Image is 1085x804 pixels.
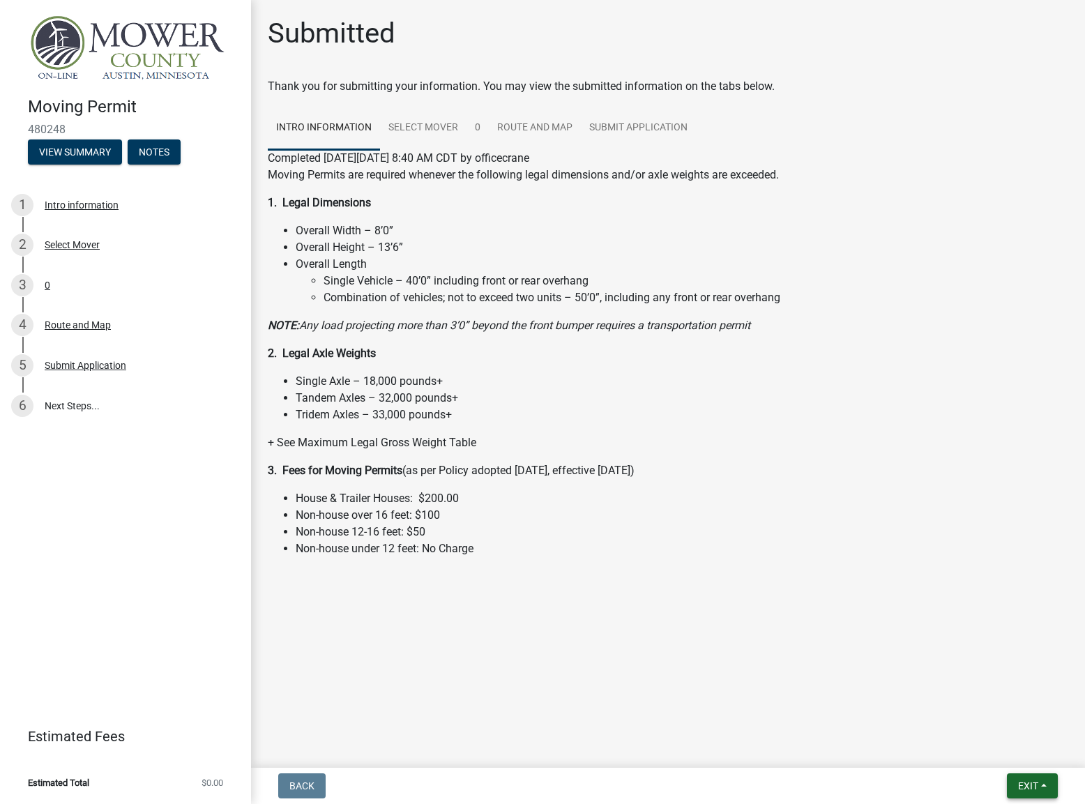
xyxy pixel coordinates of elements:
img: Mower County, Minnesota [28,15,229,82]
div: Intro information [45,200,119,210]
li: Single Vehicle – 40’0” including front or rear overhang [324,273,1068,289]
p: Moving Permits are required whenever the following legal dimensions and/or axle weights are excee... [268,167,1068,183]
p: + See Maximum Legal Gross Weight Table [268,434,1068,451]
a: Select Mover [380,106,466,151]
div: 3 [11,274,33,296]
span: 480248 [28,123,223,136]
li: Overall Width – 8’0” [296,222,1068,239]
div: 2 [11,234,33,256]
a: Intro information [268,106,380,151]
strong: 1. Legal Dimensions [268,196,371,209]
strong: 3. Fees for Moving Permits [268,464,402,477]
button: Notes [128,139,181,165]
li: Non-house over 16 feet: $100 [296,507,1068,524]
li: Overall Length [296,256,1068,306]
li: Tridem Axles – 33,000 pounds+ [296,407,1068,423]
div: Submit Application [45,361,126,370]
strong: NOTE: [268,319,299,332]
button: Back [278,773,326,798]
span: Estimated Total [28,778,89,787]
div: Route and Map [45,320,111,330]
div: 6 [11,395,33,417]
strong: 2. Legal Axle Weights [268,347,376,360]
span: $0.00 [202,778,223,787]
span: Back [289,780,314,791]
li: Non-house 12-16 feet: $50 [296,524,1068,540]
li: House & Trailer Houses: $200.00 [296,490,1068,507]
button: View Summary [28,139,122,165]
span: Completed [DATE][DATE] 8:40 AM CDT by officecrane [268,151,529,165]
div: Thank you for submitting your information. You may view the submitted information on the tabs below. [268,78,1068,95]
a: Submit Application [581,106,696,151]
i: Any load projecting more than 3’0” beyond the front bumper requires a transportation permit [268,319,750,332]
h4: Moving Permit [28,97,240,117]
div: 5 [11,354,33,377]
div: Select Mover [45,240,100,250]
a: Route and Map [489,106,581,151]
p: (as per Policy adopted [DATE], effective [DATE]) [268,462,1068,479]
div: 0 [45,280,50,290]
h1: Submitted [268,17,395,50]
li: Single Axle – 18,000 pounds+ [296,373,1068,390]
li: Non-house under 12 feet: No Charge [296,540,1068,557]
span: Exit [1018,780,1038,791]
li: Combination of vehicles; not to exceed two units – 50’0”, including any front or rear overhang [324,289,1068,306]
li: Tandem Axles – 32,000 pounds+ [296,390,1068,407]
div: 1 [11,194,33,216]
li: Overall Height – 13’6” [296,239,1068,256]
div: 4 [11,314,33,336]
button: Exit [1007,773,1058,798]
wm-modal-confirm: Notes [128,147,181,158]
a: Estimated Fees [11,722,229,750]
wm-modal-confirm: Summary [28,147,122,158]
a: 0 [466,106,489,151]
